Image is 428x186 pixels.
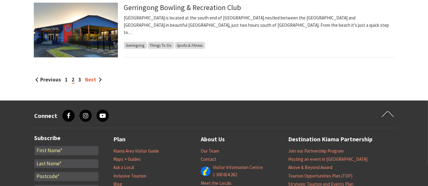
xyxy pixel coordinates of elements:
[72,76,75,84] span: 2
[201,156,216,162] a: Contact
[35,76,61,83] a: Previous
[114,173,147,179] a: Inclusive Tourism
[114,148,159,154] a: Kiama Area Visitor Guide
[201,134,225,144] a: About Us
[288,148,344,154] a: Join our Partnership Program
[124,42,147,49] span: Gerringong
[124,14,394,36] p: [GEOGRAPHIC_DATA] is located at the south end of [GEOGRAPHIC_DATA] nestled between the [GEOGRAPHI...
[124,3,241,12] a: Gerringong Bowling & Recreation Club
[148,42,174,49] span: Things To Do
[213,164,263,170] a: Visitor Information Centre
[288,164,332,170] a: Above & Beyond Award
[213,172,237,178] a: 1 300 654 262
[114,134,126,144] a: Plan
[114,164,134,170] a: Ask a Local
[85,76,102,83] a: Next
[201,148,219,154] a: Our Team
[175,42,205,49] span: Sports & Fitness
[288,134,373,144] a: Destination Kiama Partnership
[114,156,141,162] a: Maps + Guides
[34,172,98,181] input: Postcode*
[65,76,68,83] a: 1
[288,156,367,162] a: Hosting an event in [GEOGRAPHIC_DATA]
[34,134,98,142] h3: Subscribe
[34,146,98,155] input: First Name*
[34,112,58,119] h3: Connect
[288,173,352,179] a: Tourism Opportunities Plan (TOP)
[34,159,98,168] input: Last Name*
[79,76,81,83] a: 3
